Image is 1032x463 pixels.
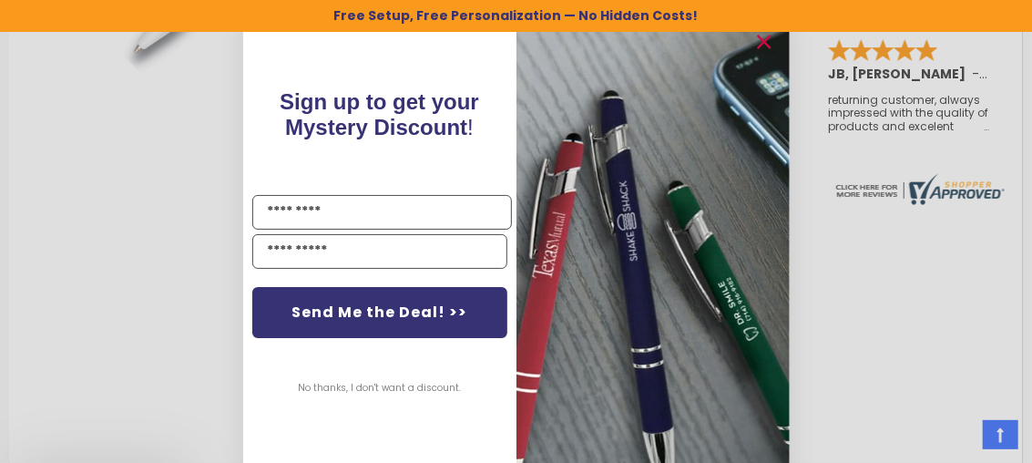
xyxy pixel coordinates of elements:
button: No thanks, I don't want a discount. [289,365,470,411]
iframe: Google Customer Reviews [882,414,1032,463]
button: Close dialog [750,27,779,57]
span: Sign up to get your Mystery Discount [280,89,479,139]
button: Send Me the Deal! >> [252,287,507,338]
span: ! [280,89,479,139]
